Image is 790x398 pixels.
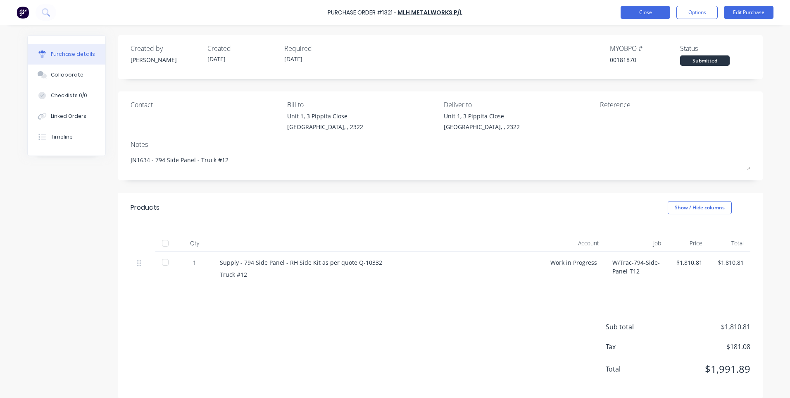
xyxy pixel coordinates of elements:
[328,8,397,17] div: Purchase Order #1321 -
[28,106,105,127] button: Linked Orders
[668,342,750,352] span: $181.08
[668,322,750,332] span: $1,810.81
[680,43,750,53] div: Status
[716,258,744,267] div: $1,810.81
[606,322,668,332] span: Sub total
[220,270,537,279] div: Truck #12
[444,100,594,110] div: Deliver to
[51,71,83,79] div: Collaborate
[51,92,87,99] div: Checklists 0/0
[676,6,718,19] button: Options
[621,6,670,19] button: Close
[709,235,750,252] div: Total
[444,122,520,131] div: [GEOGRAPHIC_DATA], , 2322
[444,112,520,120] div: Unit 1, 3 Pippita Close
[131,100,281,110] div: Contact
[131,203,159,213] div: Products
[397,8,462,17] a: MLH Metalworks P/L
[287,100,438,110] div: Bill to
[668,201,732,214] button: Show / Hide columns
[668,362,750,376] span: $1,991.89
[606,364,668,374] span: Total
[176,235,213,252] div: Qty
[207,43,278,53] div: Created
[674,258,702,267] div: $1,810.81
[28,65,105,85] button: Collaborate
[606,235,668,252] div: Job
[680,55,730,66] div: Submitted
[610,55,680,64] div: 00181870
[600,100,750,110] div: Reference
[606,252,668,289] div: W/Trac-794-Side-Panel-T12
[606,342,668,352] span: Tax
[287,112,363,120] div: Unit 1, 3 Pippita Close
[131,55,201,64] div: [PERSON_NAME]
[51,113,86,120] div: Linked Orders
[28,44,105,65] button: Purchase details
[668,235,709,252] div: Price
[51,133,73,141] div: Timeline
[610,43,680,53] div: MYOB PO #
[544,235,606,252] div: Account
[220,258,537,267] div: Supply - 794 Side Panel - RH Side Kit as per quote Q-10332
[131,151,750,170] textarea: JN1634 - 794 Side Panel - Truck #12
[131,139,750,149] div: Notes
[17,6,29,19] img: Factory
[28,85,105,106] button: Checklists 0/0
[183,258,207,267] div: 1
[51,50,95,58] div: Purchase details
[544,252,606,289] div: Work in Progress
[131,43,201,53] div: Created by
[287,122,363,131] div: [GEOGRAPHIC_DATA], , 2322
[724,6,773,19] button: Edit Purchase
[284,43,355,53] div: Required
[28,127,105,147] button: Timeline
